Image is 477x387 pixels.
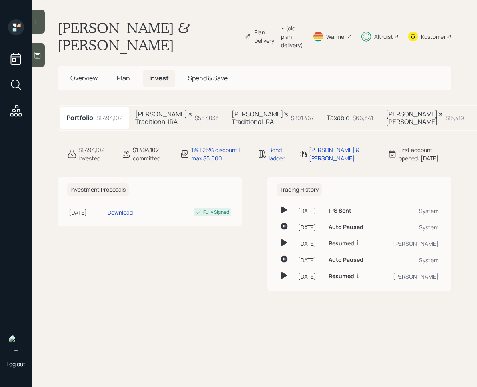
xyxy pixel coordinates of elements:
[445,114,464,122] div: $15,419
[399,146,451,162] div: First account opened: [DATE]
[298,256,322,264] div: [DATE]
[188,74,228,82] span: Spend & Save
[291,114,314,122] div: $801,467
[374,32,393,41] div: Altruist
[78,146,112,162] div: $1,494,102 invested
[135,110,192,126] h5: [PERSON_NAME]'s Traditional IRA
[353,114,373,122] div: $66,341
[380,256,439,264] div: System
[69,208,104,217] div: [DATE]
[380,207,439,215] div: System
[327,114,349,122] h5: Taxable
[421,32,446,41] div: Kustomer
[8,335,24,351] img: retirable_logo.png
[298,207,322,215] div: [DATE]
[298,239,322,248] div: [DATE]
[329,224,363,231] h6: Auto Paused
[108,208,133,217] div: Download
[117,74,130,82] span: Plan
[232,110,288,126] h5: [PERSON_NAME]'s Traditional IRA
[329,257,363,263] h6: Auto Paused
[58,19,238,54] h1: [PERSON_NAME] & [PERSON_NAME]
[298,272,322,281] div: [DATE]
[254,28,277,45] div: Plan Delivery
[380,223,439,231] div: System
[309,146,378,162] div: [PERSON_NAME] & [PERSON_NAME]
[380,239,439,248] div: [PERSON_NAME]
[269,146,288,162] div: Bond ladder
[70,74,98,82] span: Overview
[96,114,122,122] div: $1,494,102
[277,183,322,196] h6: Trading History
[6,360,26,368] div: Log out
[203,209,229,216] div: Fully Signed
[329,273,354,280] h6: Resumed
[326,32,346,41] div: Warmer
[329,240,354,247] h6: Resumed
[329,207,351,214] h6: IPS Sent
[67,183,129,196] h6: Investment Proposals
[386,110,442,126] h5: [PERSON_NAME]'s [PERSON_NAME]
[133,146,170,162] div: $1,494,102 committed
[191,146,248,162] div: 1% | 25% discount | max $5,000
[380,272,439,281] div: [PERSON_NAME]
[149,74,169,82] span: Invest
[281,24,303,49] div: • (old plan-delivery)
[195,114,219,122] div: $567,033
[66,114,93,122] h5: Portfolio
[298,223,322,231] div: [DATE]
